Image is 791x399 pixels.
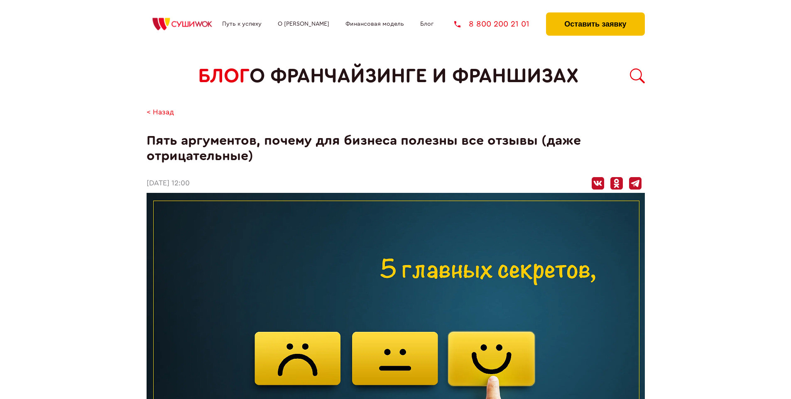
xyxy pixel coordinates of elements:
a: Путь к успеху [222,21,262,27]
a: 8 800 200 21 01 [454,20,529,28]
span: 8 800 200 21 01 [469,20,529,28]
time: [DATE] 12:00 [147,179,190,188]
a: Финансовая модель [345,21,404,27]
a: О [PERSON_NAME] [278,21,329,27]
span: о франчайзинге и франшизах [250,65,578,88]
a: < Назад [147,108,174,117]
button: Оставить заявку [546,12,644,36]
span: БЛОГ [198,65,250,88]
h1: Пять аргументов, почему для бизнеса полезны все отзывы (даже отрицательные) [147,133,645,164]
a: Блог [420,21,433,27]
